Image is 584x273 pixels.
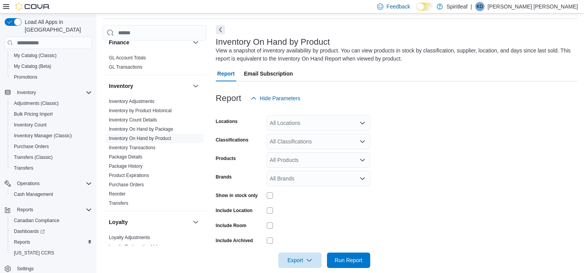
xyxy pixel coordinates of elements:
button: Canadian Compliance [8,215,95,226]
div: Loyalty [103,233,207,254]
img: Cova [15,3,50,10]
a: Inventory On Hand by Product [109,136,171,141]
span: Cash Management [14,191,53,197]
span: Feedback [386,3,410,10]
span: Transfers [109,200,128,206]
span: Inventory On Hand by Product [109,135,171,142]
span: Reorder [109,191,125,197]
button: Inventory [2,87,95,98]
button: Open list of options [359,157,366,163]
a: Reorder [109,191,125,197]
span: Bulk Pricing Import [14,111,53,117]
span: Reports [11,238,92,247]
a: Package Details [109,154,142,160]
span: Transfers [11,163,92,173]
a: Inventory Adjustments [109,99,154,104]
span: Operations [14,179,92,188]
button: Export [278,253,322,268]
a: Inventory Manager (Classic) [11,131,75,140]
a: GL Account Totals [109,55,146,61]
h3: Inventory [109,82,133,90]
div: Kenneth D L [475,2,484,11]
button: Transfers [8,163,95,174]
span: My Catalog (Beta) [11,62,92,71]
button: My Catalog (Beta) [8,61,95,72]
button: Bulk Pricing Import [8,109,95,120]
button: Inventory [191,81,200,91]
button: Purchase Orders [8,141,95,152]
label: Show in stock only [216,192,258,199]
a: Cash Management [11,190,56,199]
a: Purchase Orders [109,182,144,187]
span: Purchase Orders [14,143,49,150]
span: Dashboards [11,227,92,236]
button: Finance [109,39,190,46]
div: View a snapshot of inventory availability by product. You can view products in stock by classific... [216,47,574,63]
a: Reports [11,238,33,247]
input: Dark Mode [416,3,433,11]
a: Loyalty Redemption Values [109,244,165,249]
span: Washington CCRS [11,248,92,258]
span: Transfers [14,165,33,171]
span: Transfers (Classic) [11,153,92,162]
button: Reports [14,205,36,214]
button: Inventory Count [8,120,95,130]
span: Inventory Count [14,122,47,128]
label: Classifications [216,137,249,143]
span: Dashboards [14,228,45,234]
span: Promotions [14,74,37,80]
button: Hide Parameters [247,91,303,106]
a: Inventory Count Details [109,117,157,123]
button: Next [216,25,225,34]
span: Report [217,66,235,81]
span: Promotions [11,72,92,82]
a: Adjustments (Classic) [11,99,62,108]
h3: Inventory On Hand by Product [216,37,330,47]
a: Purchase Orders [11,142,52,151]
span: Load All Apps in [GEOGRAPHIC_DATA] [22,18,92,34]
a: [US_STATE] CCRS [11,248,57,258]
button: Operations [2,178,95,189]
a: Transfers [11,163,36,173]
span: Cash Management [11,190,92,199]
a: Inventory Transactions [109,145,156,150]
button: Open list of options [359,120,366,126]
button: Operations [14,179,43,188]
a: Canadian Compliance [11,216,63,225]
a: Bulk Pricing Import [11,110,56,119]
span: Adjustments (Classic) [11,99,92,108]
button: Reports [8,237,95,248]
span: Reports [14,239,30,245]
span: Adjustments (Classic) [14,100,59,106]
a: Inventory by Product Historical [109,108,172,113]
span: Transfers (Classic) [14,154,52,160]
a: Dashboards [8,226,95,237]
span: My Catalog (Beta) [14,63,51,69]
a: GL Transactions [109,64,142,70]
span: My Catalog (Classic) [11,51,92,60]
button: Inventory [109,82,190,90]
button: [US_STATE] CCRS [8,248,95,258]
a: Loyalty Adjustments [109,235,150,240]
button: Inventory Manager (Classic) [8,130,95,141]
button: My Catalog (Classic) [8,50,95,61]
span: Inventory [14,88,92,97]
a: My Catalog (Classic) [11,51,60,60]
button: Transfers (Classic) [8,152,95,163]
span: Canadian Compliance [14,217,59,224]
span: My Catalog (Classic) [14,52,57,59]
a: Transfers [109,201,128,206]
span: Bulk Pricing Import [11,110,92,119]
span: Canadian Compliance [11,216,92,225]
span: Inventory Adjustments [109,98,154,104]
h3: Loyalty [109,218,128,226]
span: Reports [17,207,33,213]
